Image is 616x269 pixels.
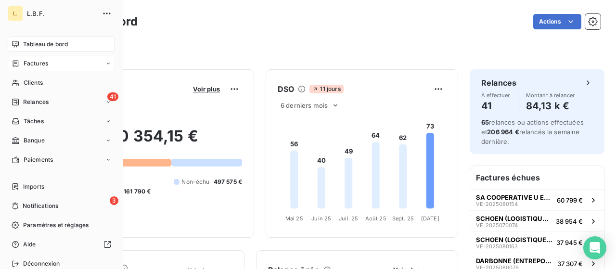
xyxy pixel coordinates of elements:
[24,117,44,126] span: Tâches
[23,98,49,106] span: Relances
[23,240,36,249] span: Aide
[533,14,581,29] button: Actions
[8,6,23,21] div: L.
[285,215,303,222] tspan: Mai 25
[23,221,89,230] span: Paramètres et réglages
[476,243,518,249] span: VE-2025080163
[476,222,518,228] span: VE-2025070074
[481,118,584,145] span: relances ou actions effectuées et relancés la semaine dernière.
[481,98,510,114] h4: 41
[487,128,519,136] span: 206 964 €
[121,187,151,196] span: -161 790 €
[583,236,606,259] div: Open Intercom Messenger
[481,92,510,98] span: À effectuer
[339,215,358,222] tspan: Juil. 25
[24,78,43,87] span: Clients
[190,85,223,93] button: Voir plus
[476,215,552,222] span: SCHOEN (LOGISTIQUE GESTION SERVICE)
[24,59,48,68] span: Factures
[526,98,575,114] h4: 84,13 k €
[421,215,439,222] tspan: [DATE]
[27,10,96,17] span: L.B.F.
[481,118,489,126] span: 65
[110,196,118,205] span: 3
[311,215,331,222] tspan: Juin 25
[214,178,242,186] span: 497 575 €
[476,201,518,207] span: VE-2025080154
[281,102,328,109] span: 6 derniers mois
[23,202,58,210] span: Notifications
[309,85,343,93] span: 11 jours
[23,182,44,191] span: Imports
[476,193,553,201] span: SA COOPERATIVE U ENSEIGNE - ETABL. OUEST
[278,83,294,95] h6: DSO
[24,155,53,164] span: Paiements
[526,92,575,98] span: Montant à relancer
[476,257,553,265] span: DARBONNE (ENTREPOTS DARBONNE)
[557,260,583,268] span: 37 307 €
[8,237,115,252] a: Aide
[557,196,583,204] span: 60 799 €
[556,218,583,225] span: 38 954 €
[556,239,583,246] span: 37 945 €
[24,136,45,145] span: Banque
[470,231,604,253] button: SCHOEN (LOGISTIQUE GESTION SERVICE)VE-202508016337 945 €
[181,178,209,186] span: Non-échu
[470,189,604,210] button: SA COOPERATIVE U ENSEIGNE - ETABL. OUESTVE-202508015460 799 €
[54,127,242,155] h2: 990 354,15 €
[476,236,552,243] span: SCHOEN (LOGISTIQUE GESTION SERVICE)
[481,77,516,89] h6: Relances
[470,210,604,231] button: SCHOEN (LOGISTIQUE GESTION SERVICE)VE-202507007438 954 €
[470,166,604,189] h6: Factures échues
[365,215,386,222] tspan: Août 25
[193,85,220,93] span: Voir plus
[107,92,118,101] span: 41
[392,215,414,222] tspan: Sept. 25
[23,259,60,268] span: Déconnexion
[23,40,68,49] span: Tableau de bord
